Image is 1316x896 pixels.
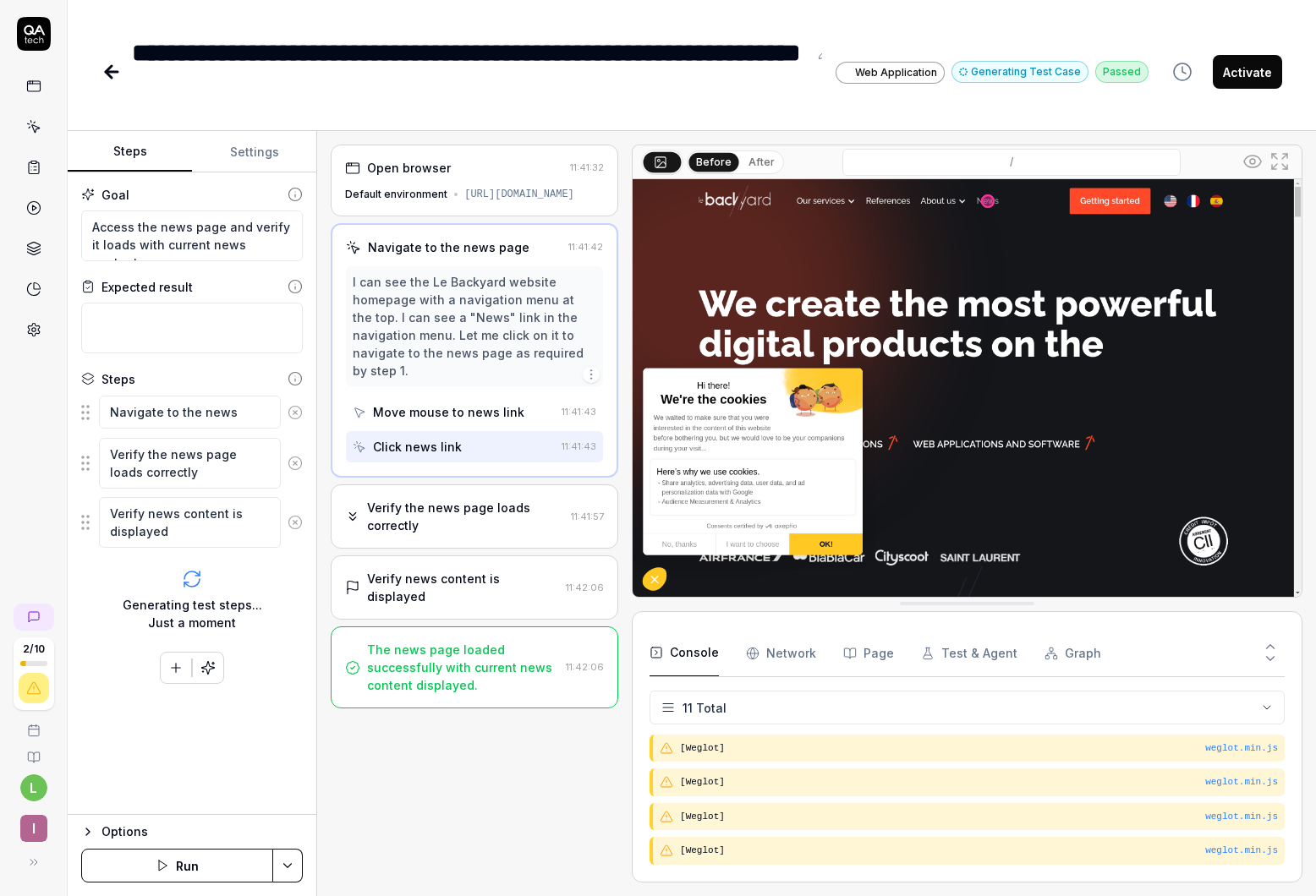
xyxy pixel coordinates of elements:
div: Suggestions [81,395,303,430]
button: Options [81,822,303,842]
pre: [Weglot] [680,844,1278,858]
div: Default environment [345,187,447,202]
div: The news page loaded successfully with current news content displayed. [367,641,559,694]
span: Web Application [855,65,937,80]
span: 2 / 10 [23,644,45,654]
a: Web Application [836,61,945,84]
div: Verify the news page loads correctly [367,499,564,534]
pre: [Weglot] [680,741,1278,756]
div: [URL][DOMAIN_NAME] [464,187,574,202]
div: Options [101,822,303,842]
button: Move mouse to news link11:41:43 [346,396,603,428]
div: Generating test steps... Just a moment [123,596,262,631]
button: l [20,774,47,801]
time: 11:41:57 [571,511,604,522]
button: Run [81,849,273,882]
div: Click news link [373,438,462,456]
button: Steps [68,132,192,172]
time: 11:42:06 [566,661,604,673]
a: New conversation [14,604,54,631]
button: weglot.min.js [1205,844,1278,858]
button: Before [688,152,738,171]
button: Remove step [281,505,309,539]
div: Expected result [101,278,193,296]
button: I [7,801,60,845]
button: Settings [192,132,316,172]
button: Generating Test Case [951,61,1088,83]
time: 11:41:42 [568,241,603,253]
div: Steps [101,370,135,388]
div: Goal [101,186,129,204]
button: weglot.min.js [1205,741,1278,756]
button: Activate [1213,55,1282,89]
a: Documentation [7,737,60,764]
pre: [Weglot] [680,775,1278,789]
span: I [20,815,47,842]
button: Remove step [281,446,309,480]
div: I can see the Le Backyard website homepage with a navigation menu at the top. I can see a "News" ... [353,273,596,380]
div: Open browser [367,159,451,177]
pre: [Weglot] [680,810,1278,824]
button: Console [650,630,719,677]
button: Show all interative elements [1239,148,1266,175]
button: Open in full screen [1266,148,1293,175]
a: Book a call with us [7,710,60,737]
button: weglot.min.js [1205,810,1278,824]
img: Screenshot [633,179,1302,597]
time: 11:41:43 [562,440,596,452]
time: 11:42:06 [566,582,604,593]
button: Remove step [281,396,309,429]
div: Suggestions [81,437,303,489]
time: 11:41:43 [562,406,596,418]
div: Verify news content is displayed [367,570,559,605]
time: 11:41:32 [570,161,604,173]
button: After [742,153,781,172]
div: Passed [1095,61,1149,83]
button: Page [843,630,894,677]
button: weglot.min.js [1205,775,1278,789]
div: Suggestions [81,496,303,549]
button: Click news link11:41:43 [346,431,603,462]
button: Network [746,630,816,677]
button: Test & Agent [921,630,1017,677]
div: Move mouse to news link [373,403,524,421]
div: Navigate to the news page [368,238,529,256]
button: Graph [1045,630,1101,677]
button: View version history [1162,55,1203,89]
